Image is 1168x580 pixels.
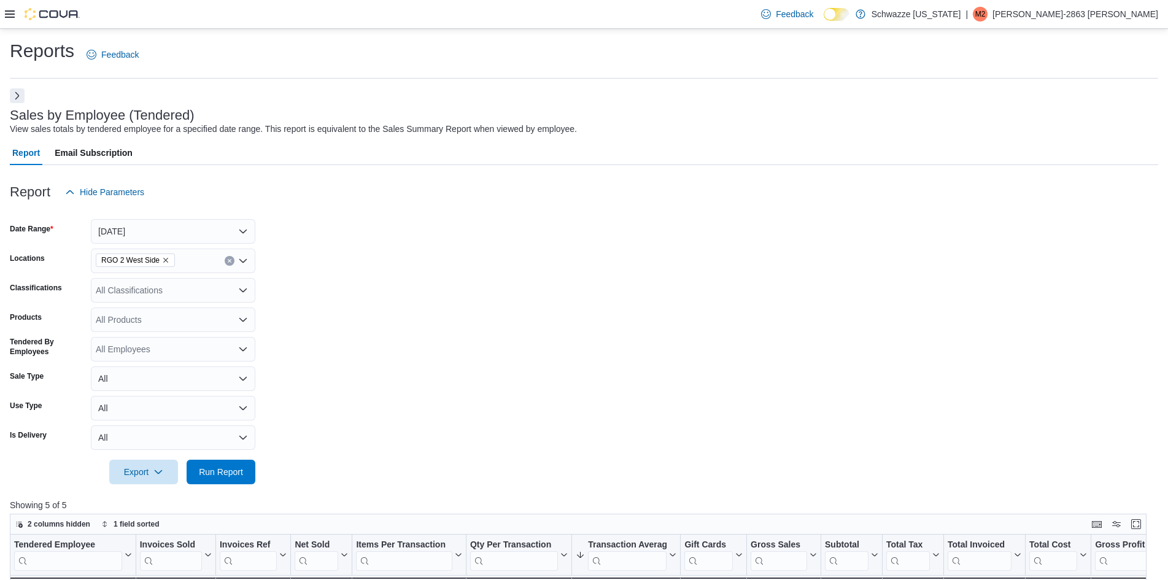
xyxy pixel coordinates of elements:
button: Tendered Employee [14,539,132,571]
div: Tendered Employee [14,539,122,551]
div: Items Per Transaction [356,539,452,551]
button: Qty Per Transaction [470,539,568,571]
button: Total Cost [1029,539,1087,571]
button: Keyboard shortcuts [1089,517,1104,532]
button: 2 columns hidden [10,517,95,532]
button: Gross Sales [751,539,817,571]
p: Showing 5 of 5 [10,499,1158,511]
div: Gross Sales [751,539,807,551]
button: Run Report [187,460,255,484]
div: Net Sold [295,539,338,551]
button: Enter fullscreen [1129,517,1143,532]
span: RGO 2 West Side [96,253,175,267]
button: Total Invoiced [948,539,1021,571]
button: Items Per Transaction [356,539,462,571]
div: Gross Profit [1095,539,1151,571]
button: Next [10,88,25,103]
button: All [91,366,255,391]
div: Tendered Employee [14,539,122,571]
button: Invoices Sold [140,539,212,571]
div: Total Invoiced [948,539,1011,551]
label: Products [10,312,42,322]
p: [PERSON_NAME]-2863 [PERSON_NAME] [992,7,1158,21]
button: Gross Profit [1095,539,1161,571]
h3: Sales by Employee (Tendered) [10,108,195,123]
button: Open list of options [238,315,248,325]
span: Email Subscription [55,141,133,165]
div: Invoices Sold [140,539,202,551]
div: Qty Per Transaction [470,539,558,551]
span: RGO 2 West Side [101,254,160,266]
div: Total Cost [1029,539,1077,551]
p: | [965,7,968,21]
button: All [91,396,255,420]
button: Gift Cards [684,539,743,571]
label: Is Delivery [10,430,47,440]
span: Hide Parameters [80,186,144,198]
button: Display options [1109,517,1124,532]
span: Feedback [101,48,139,61]
h3: Report [10,185,50,199]
div: Gift Cards [684,539,733,551]
p: Schwazze [US_STATE] [872,7,961,21]
div: Subtotal [825,539,868,571]
div: Total Tax [886,539,930,571]
input: Dark Mode [824,8,849,21]
img: Cova [25,8,80,20]
label: Tendered By Employees [10,337,86,357]
span: Export [117,460,171,484]
button: Total Tax [886,539,940,571]
span: 2 columns hidden [28,519,90,529]
button: Open list of options [238,256,248,266]
div: Gross Sales [751,539,807,571]
a: Feedback [82,42,144,67]
div: Gift Card Sales [684,539,733,571]
a: Feedback [756,2,818,26]
label: Locations [10,253,45,263]
div: Transaction Average [588,539,667,571]
button: Clear input [225,256,234,266]
button: Open list of options [238,285,248,295]
button: Hide Parameters [60,180,149,204]
label: Date Range [10,224,53,234]
button: Subtotal [825,539,878,571]
div: Total Tax [886,539,930,551]
div: Qty Per Transaction [470,539,558,571]
div: Invoices Ref [220,539,277,571]
div: Invoices Ref [220,539,277,551]
button: Net Sold [295,539,348,571]
div: Invoices Sold [140,539,202,571]
div: Subtotal [825,539,868,551]
span: Run Report [199,466,243,478]
span: Report [12,141,40,165]
label: Use Type [10,401,42,411]
div: Matthew-2863 Turner [973,7,988,21]
span: M2 [975,7,986,21]
button: All [91,425,255,450]
span: Feedback [776,8,813,20]
div: Net Sold [295,539,338,571]
button: Transaction Average [576,539,676,571]
button: Invoices Ref [220,539,287,571]
div: Total Cost [1029,539,1077,571]
button: Export [109,460,178,484]
button: 1 field sorted [96,517,164,532]
div: Total Invoiced [948,539,1011,571]
label: Sale Type [10,371,44,381]
button: [DATE] [91,219,255,244]
h1: Reports [10,39,74,63]
span: 1 field sorted [114,519,160,529]
div: View sales totals by tendered employee for a specified date range. This report is equivalent to t... [10,123,577,136]
div: Items Per Transaction [356,539,452,571]
button: Open list of options [238,344,248,354]
div: Gross Profit [1095,539,1151,551]
div: Transaction Average [588,539,667,551]
label: Classifications [10,283,62,293]
button: Remove RGO 2 West Side from selection in this group [162,257,169,264]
